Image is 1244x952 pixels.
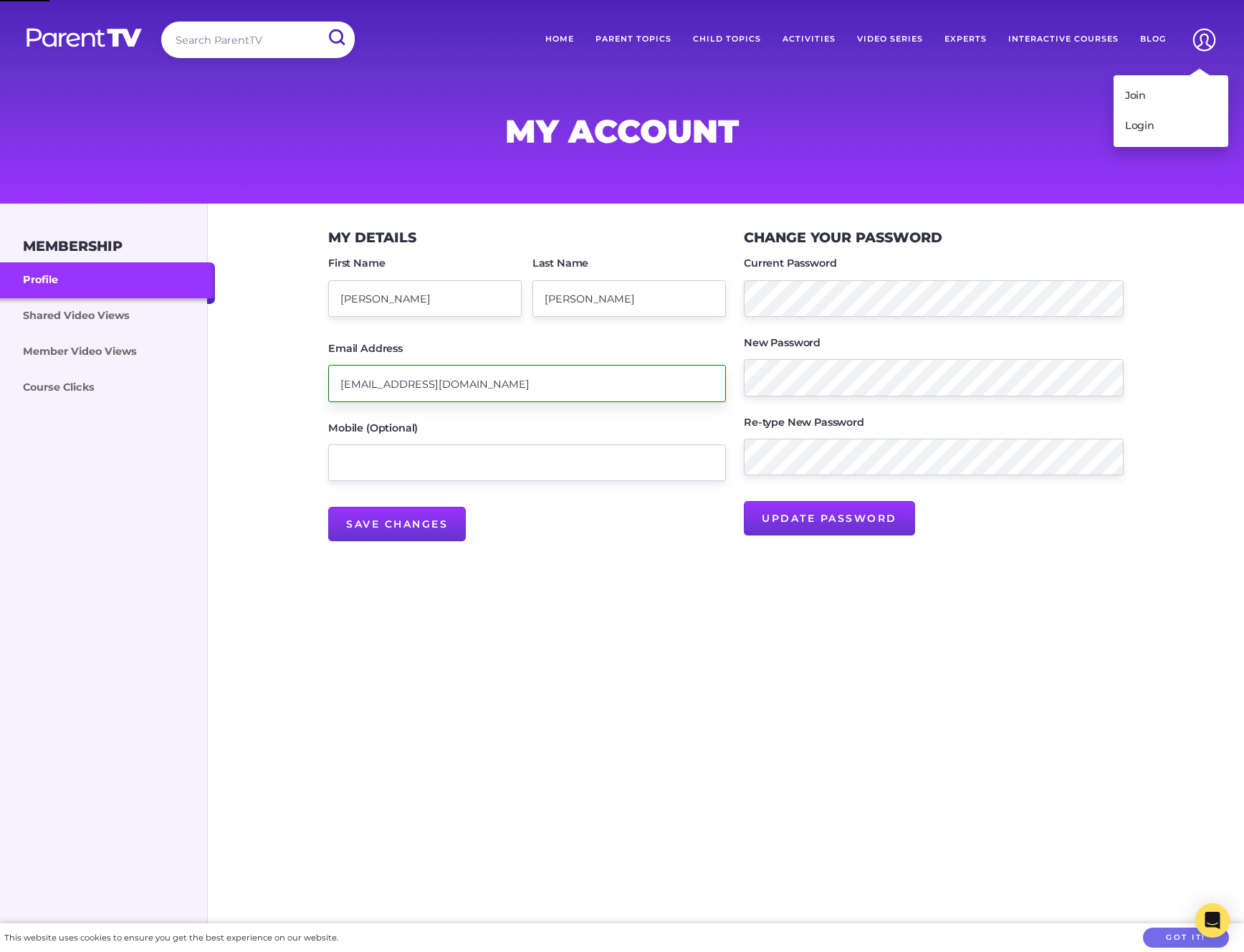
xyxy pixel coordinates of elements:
[772,22,846,57] a: Activities
[1129,22,1177,57] a: Blog
[1186,22,1223,58] img: Account
[23,238,123,254] h3: Membership
[744,258,836,268] label: Current Password
[1143,928,1229,948] button: Got it!
[744,229,942,246] h3: Change your Password
[535,22,585,57] a: Home
[328,343,403,353] label: Email Address
[934,22,997,57] a: Experts
[744,501,915,535] input: Update Password
[532,258,589,268] label: Last Name
[744,417,864,427] label: Re-type New Password
[328,507,466,541] input: Save Changes
[277,117,967,146] h1: My Account
[1114,111,1228,141] a: Login
[328,423,418,433] label: Mobile (Optional)
[317,22,355,54] input: Submit
[744,338,820,348] label: New Password
[1195,903,1230,938] div: Open Intercom Messenger
[328,229,416,246] h3: My Details
[997,22,1129,57] a: Interactive Courses
[585,22,682,57] a: Parent Topics
[328,258,385,268] label: First Name
[4,930,338,946] div: This website uses cookies to ensure you get the best experience on our website.
[846,22,934,57] a: Video Series
[1114,81,1228,111] a: Join
[25,27,143,48] img: parenttv-logo-white.4c85aaf.svg
[682,22,772,57] a: Child Topics
[161,22,355,58] input: Search ParentTV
